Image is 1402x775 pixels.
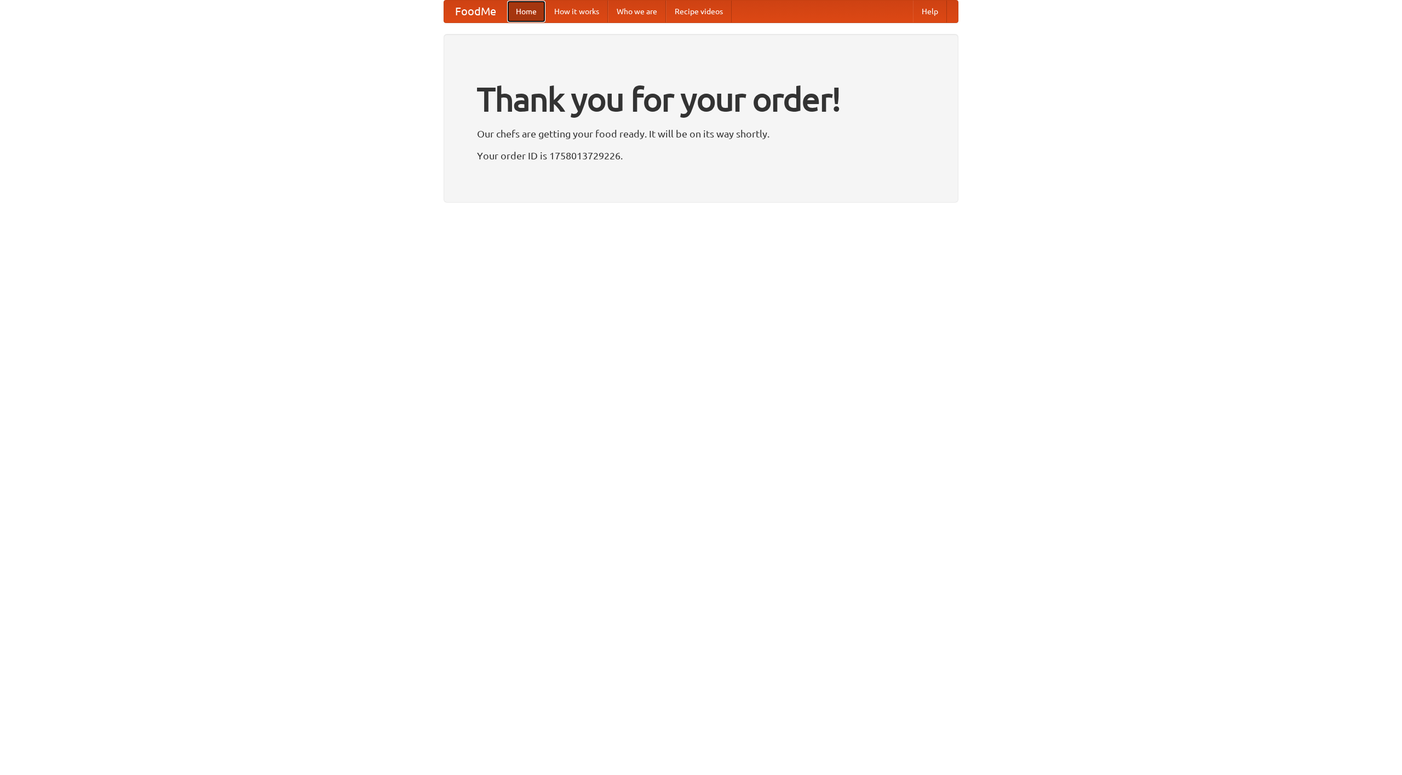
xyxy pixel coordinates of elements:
[545,1,608,22] a: How it works
[477,125,925,142] p: Our chefs are getting your food ready. It will be on its way shortly.
[913,1,947,22] a: Help
[666,1,732,22] a: Recipe videos
[608,1,666,22] a: Who we are
[477,73,925,125] h1: Thank you for your order!
[507,1,545,22] a: Home
[444,1,507,22] a: FoodMe
[477,147,925,164] p: Your order ID is 1758013729226.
